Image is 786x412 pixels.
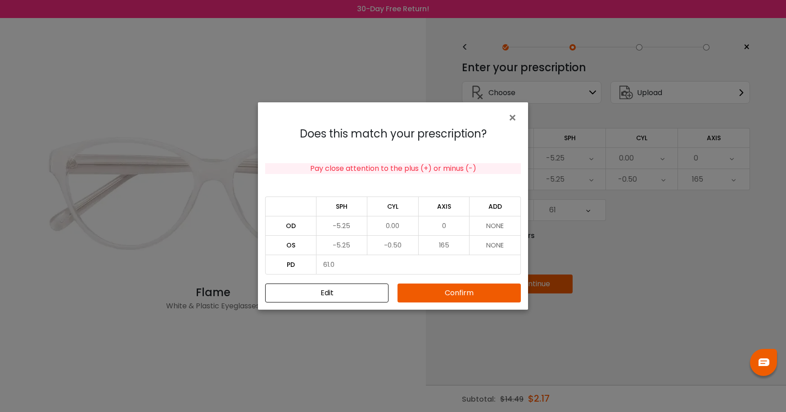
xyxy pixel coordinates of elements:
[470,216,521,235] td: NONE
[265,163,521,174] div: Pay close attention to the plus (+) or minus (-)
[470,197,521,216] td: ADD
[759,358,769,366] img: chat
[419,235,470,255] td: 165
[398,284,521,302] button: Confirm
[265,128,521,141] h4: Does this match your prescription?
[508,110,521,125] button: Close
[419,197,470,216] td: AXIS
[470,235,521,255] td: NONE
[508,108,521,128] span: ×
[316,255,521,275] td: 61.0
[419,216,470,235] td: 0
